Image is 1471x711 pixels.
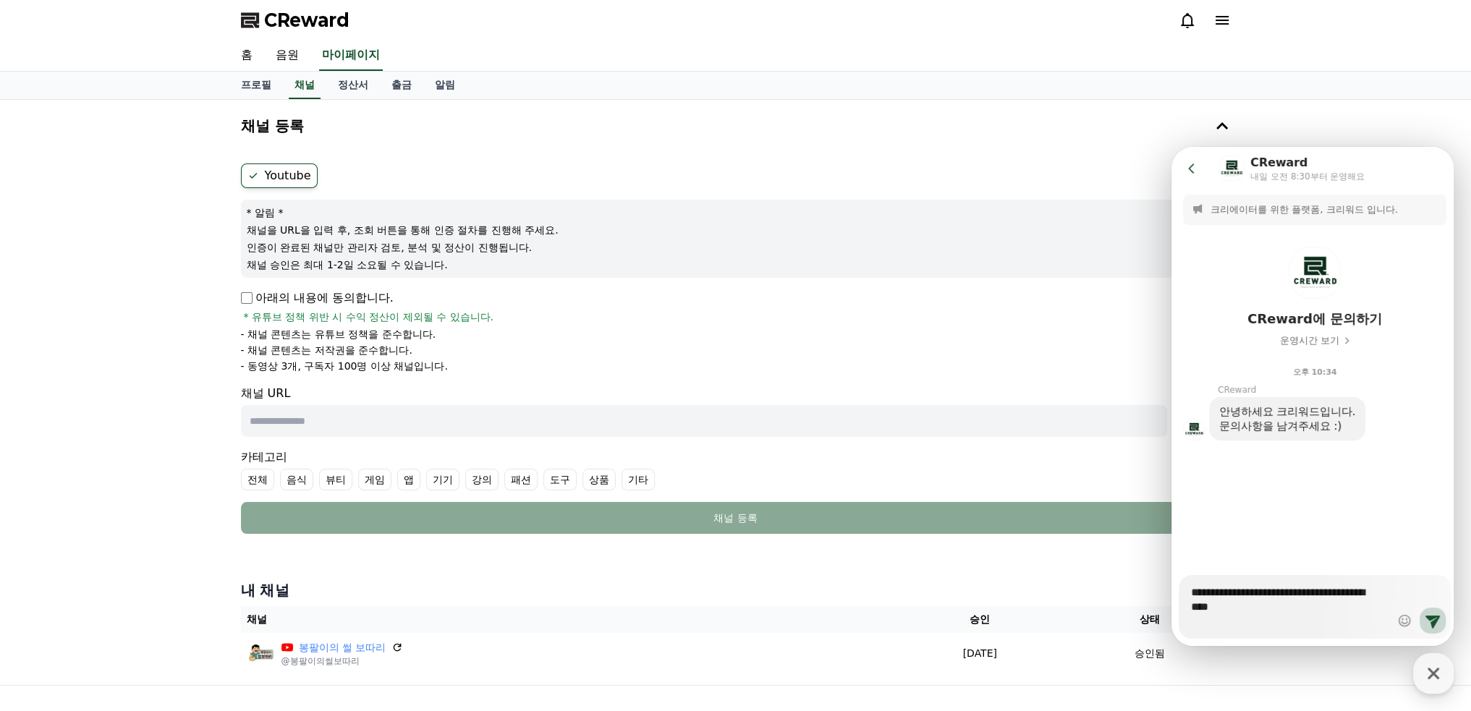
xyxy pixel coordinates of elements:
span: CReward [264,9,349,32]
p: [DATE] [897,646,1063,661]
h4: 내 채널 [241,580,1231,600]
th: 채널 [241,606,891,633]
label: 상품 [582,469,616,490]
a: 음원 [264,41,310,71]
label: 도구 [543,469,577,490]
a: 출금 [380,72,423,99]
label: 패션 [504,469,538,490]
a: 홈 [229,41,264,71]
label: 기기 [426,469,459,490]
a: 알림 [423,72,467,99]
a: 정산서 [326,72,380,99]
label: 기타 [622,469,655,490]
div: 채널 등록 [270,511,1202,525]
p: 인증이 완료된 채널만 관리자 검토, 분석 및 정산이 진행됩니다. [247,240,1225,255]
p: - 채널 콘텐츠는 유튜브 정책을 준수합니다. [241,327,436,341]
a: 프로필 [229,72,283,99]
p: 채널을 URL을 입력 후, 조회 버튼을 통해 인증 절차를 진행해 주세요. [247,223,1225,237]
span: * 유튜브 정책 위반 시 수익 정산이 제외될 수 있습니다. [244,310,494,324]
p: 아래의 내용에 동의합니다. [241,289,394,307]
button: 채널 등록 [241,502,1231,534]
label: 뷰티 [319,469,352,490]
a: 채널 [289,72,321,99]
p: - 채널 콘텐츠는 저작권을 준수합니다. [241,343,412,357]
iframe: Channel chat [1171,147,1454,646]
div: 채널 URL [241,385,1231,437]
label: 앱 [397,469,420,490]
a: 마이페이지 [319,41,383,71]
label: 음식 [280,469,313,490]
a: CReward [241,9,349,32]
p: 채널 승인은 최대 1-2일 소요될 수 있습니다. [247,257,1225,272]
label: 강의 [465,469,499,490]
label: 전체 [241,469,274,490]
button: 채널 등록 [235,106,1237,146]
th: 승인 [891,606,1069,633]
img: 봉팔이의 썰 보따리 [247,639,276,668]
a: 봉팔이의 썰 보따리 [299,640,386,655]
th: 상태 [1069,606,1231,633]
div: 카테고리 [241,448,1231,490]
p: 승인됨 [1135,646,1165,661]
h4: 채널 등록 [241,118,304,134]
label: Youtube [241,163,318,188]
p: @봉팔이의썰보따리 [281,655,404,667]
p: - 동영상 3개, 구독자 100명 이상 채널입니다. [241,359,448,373]
label: 게임 [358,469,391,490]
